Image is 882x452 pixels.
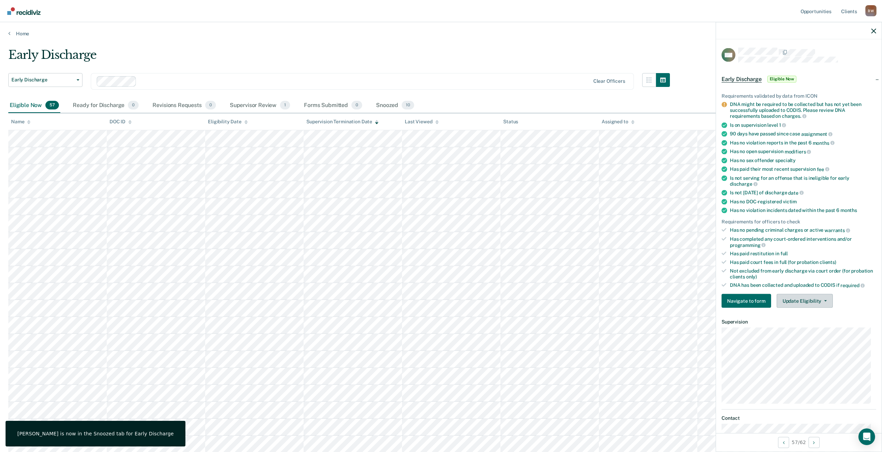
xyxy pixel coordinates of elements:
[17,431,174,437] div: [PERSON_NAME] is now in the Snoozed tab for Early Discharge
[716,68,882,90] div: Early DischargeEligible Now
[722,219,876,224] div: Requirements for officers to check
[730,198,876,204] div: Has no DOC-registered
[809,437,820,448] button: Next Opportunity
[801,131,832,136] span: assignment
[730,101,876,119] div: DNA might be required to be collected but has not yet been successfully uploaded to CODIS. Please...
[788,190,803,195] span: date
[778,437,789,448] button: Previous Opportunity
[303,98,364,113] div: Forms Submitted
[205,101,216,110] span: 0
[785,149,811,154] span: modifiers
[722,76,762,82] span: Early Discharge
[722,319,876,325] dt: Supervision
[730,282,876,289] div: DNA has been collected and uploaded to CODIS if
[8,30,874,37] a: Home
[45,101,59,110] span: 57
[730,251,876,257] div: Has paid restitution in
[11,77,74,83] span: Early Discharge
[783,198,797,204] span: victim
[730,227,876,233] div: Has no pending criminal charges or active
[405,119,438,125] div: Last Viewed
[280,101,290,110] span: 1
[716,433,882,451] div: 57 / 62
[746,274,757,279] span: only)
[730,242,766,248] span: programming
[730,175,876,187] div: Is not serving for an offense that is ineligible for early
[817,166,829,172] span: fee
[779,122,786,128] span: 1
[228,98,292,113] div: Supervisor Review
[865,5,876,16] div: B W
[730,131,876,137] div: 90 days have passed since case
[730,140,876,146] div: Has no violation reports in the past 6
[722,415,876,421] dt: Contact
[858,428,875,445] div: Open Intercom Messenger
[824,228,850,233] span: warrants
[351,101,362,110] span: 0
[11,119,30,125] div: Name
[730,122,876,128] div: Is on supervision level
[8,48,670,68] div: Early Discharge
[730,157,876,163] div: Has no sex offender
[730,207,876,213] div: Has no violation incidents dated within the past 6
[730,149,876,155] div: Has no open supervision
[306,119,378,125] div: Supervision Termination Date
[602,119,634,125] div: Assigned to
[775,157,796,163] span: specialty
[730,259,876,265] div: Has paid court fees in full (for probation
[730,268,876,280] div: Not excluded from early discharge via court order (for probation clients
[777,294,833,308] button: Update Eligibility
[402,101,414,110] span: 10
[151,98,217,113] div: Revisions Requests
[71,98,140,113] div: Ready for Discharge
[820,259,836,265] span: clients)
[840,283,865,288] span: required
[780,251,788,256] span: full
[730,166,876,172] div: Has paid their most recent supervision
[730,236,876,248] div: Has completed any court-ordered interventions and/or
[722,294,771,308] button: Navigate to form
[722,93,876,99] div: Requirements validated by data from ICON
[8,98,60,113] div: Eligible Now
[7,7,41,15] img: Recidiviz
[503,119,518,125] div: Status
[375,98,416,113] div: Snoozed
[865,5,876,16] button: Profile dropdown button
[767,76,797,82] span: Eligible Now
[110,119,132,125] div: DOC ID
[840,207,857,213] span: months
[813,140,835,145] span: months
[730,189,876,196] div: Is not [DATE] of discharge
[722,294,774,308] a: Navigate to form link
[208,119,248,125] div: Eligibility Date
[128,101,139,110] span: 0
[593,78,625,84] div: Clear officers
[730,181,758,187] span: discharge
